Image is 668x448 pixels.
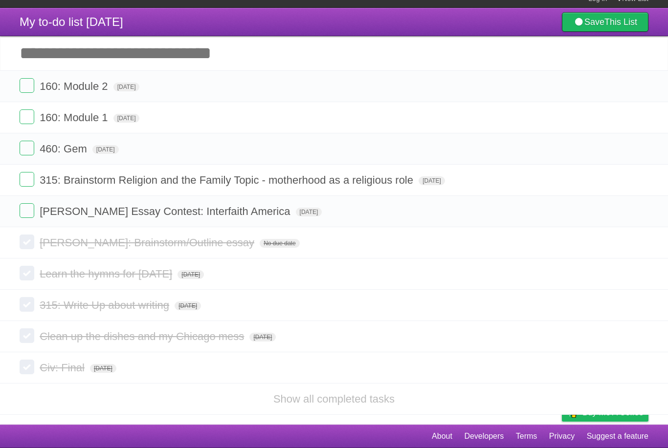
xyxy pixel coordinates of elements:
span: No due date [260,239,299,248]
label: Done [20,141,34,155]
label: Done [20,109,34,124]
span: [DATE] [113,83,140,91]
label: Done [20,328,34,343]
span: 315: Write Up about writing [40,299,172,311]
span: [DATE] [175,301,201,310]
span: 315: Brainstorm Religion and the Family Topic - motherhood as a religious role [40,174,416,186]
label: Done [20,78,34,93]
span: Civ: Final [40,362,87,374]
span: [DATE] [113,114,140,123]
span: Clean up the dishes and my Chicago mess [40,330,246,342]
span: [PERSON_NAME] Essay Contest: Interfaith America [40,205,292,217]
a: SaveThis List [562,12,648,32]
span: My to-do list [DATE] [20,15,123,28]
b: This List [604,17,637,27]
span: Buy me a coffee [582,404,644,421]
a: Developers [464,427,504,446]
span: [DATE] [249,333,276,341]
a: Terms [516,427,537,446]
span: 160: Module 2 [40,80,110,92]
span: [DATE] [419,176,445,185]
span: 460: Gem [40,143,89,155]
label: Done [20,172,34,187]
a: Privacy [549,427,575,446]
span: 160: Module 1 [40,111,110,124]
a: Suggest a feature [587,427,648,446]
span: [DATE] [178,270,204,279]
label: Done [20,203,34,218]
span: [PERSON_NAME]: Brainstorm/Outline essay [40,236,257,249]
label: Done [20,235,34,249]
label: Done [20,360,34,374]
a: About [432,427,452,446]
span: [DATE] [296,208,322,216]
span: [DATE] [90,364,116,373]
span: [DATE] [92,145,119,154]
label: Done [20,266,34,280]
span: Learn the hymns for [DATE] [40,268,175,280]
label: Done [20,297,34,312]
a: Show all completed tasks [273,393,395,405]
